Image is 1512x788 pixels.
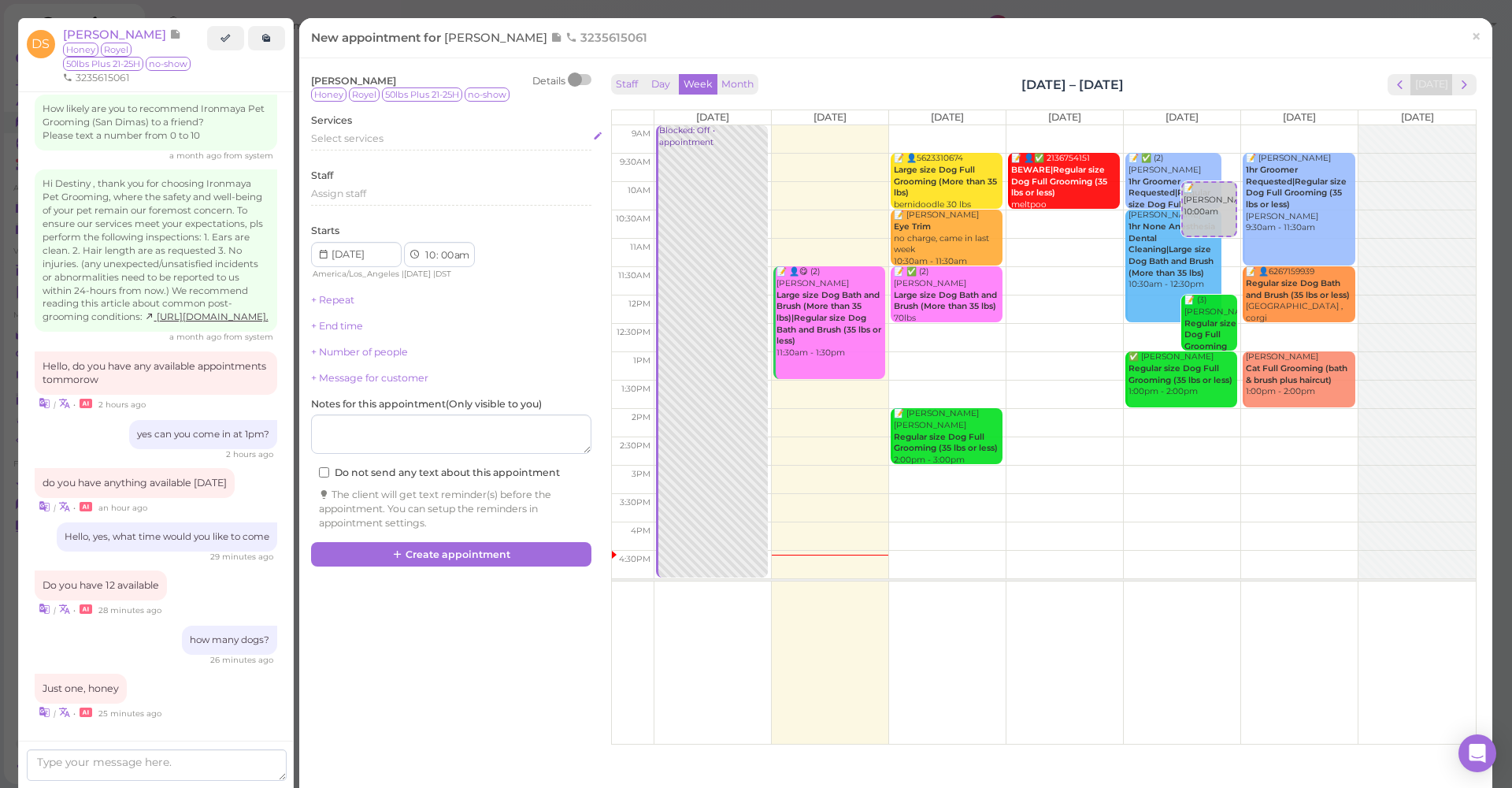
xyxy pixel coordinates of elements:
span: [DATE] [1048,111,1081,123]
div: • [35,498,277,515]
div: How likely are you to recommend Ironmaya Pet Grooming (San Dimas) to a friend? Please text a numb... [35,95,277,151]
span: 09/02/2025 03:12pm [98,503,147,513]
span: Note [169,27,181,42]
b: Eye Trim [894,221,931,232]
div: [PERSON_NAME] 1:00pm - 2:00pm [1245,351,1354,398]
button: Staff [611,74,643,95]
b: Regular size Dog Full Grooming (35 lbs or less) [1184,318,1236,375]
div: 📝 ✅ (2) [PERSON_NAME] kobe [PERSON_NAME] 9:30am - 10:30am [1128,153,1221,269]
span: 10:30am [616,214,650,224]
button: Month [717,74,758,95]
label: Staff [311,169,333,183]
div: Details [532,74,565,88]
b: Large size Dog Full Grooming (More than 35 lbs) [894,165,997,198]
span: Honey [311,87,346,102]
span: Royel [349,87,380,102]
div: The client will get text reminder(s) before the appointment. You can setup the reminders in appoi... [319,488,584,530]
div: ✅ [PERSON_NAME] 1:00pm - 2:00pm [1128,351,1237,398]
button: Create appointment [311,542,591,567]
input: Do not send any text about this appointment [319,467,329,478]
li: 3235615061 [59,71,134,85]
a: [URL][DOMAIN_NAME]. [145,311,269,322]
b: 1hr None Anesthesia Dental Cleaning|Large size Dog Bath and Brush (More than 35 lbs) [1128,221,1215,278]
label: Do not send any text about this appointment [319,466,560,480]
label: Services [311,113,352,128]
div: 📝 ✅ (2) [PERSON_NAME] 70lbs 11:30am - 12:30pm [893,266,1002,336]
span: 3:30pm [620,497,650,507]
span: 3pm [632,469,650,479]
i: | [54,503,56,513]
span: [DATE] [696,111,729,123]
div: 📝 [PERSON_NAME] [PERSON_NAME] 9:30am - 11:30am [1245,153,1354,234]
span: 9:30am [620,157,650,167]
b: Regular size Dog Full Grooming (35 lbs or less) [1128,363,1232,385]
div: Hello, yes, what time would you like to come [57,522,277,552]
div: Just one, honey [35,674,127,704]
span: Honey [63,43,98,57]
span: 50lbs Plus 21-25H [382,87,462,102]
span: × [1471,25,1481,47]
a: + Message for customer [311,372,428,384]
span: 1pm [633,355,650,366]
b: Large size Dog Bath and Brush (More than 35 lbs) [894,290,997,312]
i: | [54,400,56,410]
button: [DATE] [1410,74,1453,95]
span: America/Los_Angeles [313,269,399,279]
span: 09/02/2025 04:09pm [210,655,273,665]
span: 50lbs Plus 21-25H [63,57,143,71]
button: Week [679,74,717,95]
span: Select services [311,132,384,144]
b: Cat Full Grooming (bath & brush plus haircut) [1246,363,1347,385]
button: Day [642,74,680,95]
a: + Repeat [311,294,354,306]
button: next [1452,74,1477,95]
span: 10am [628,185,650,195]
label: Notes for this appointment ( Only visible to you ) [311,397,542,411]
span: [PERSON_NAME] [63,27,169,42]
span: no-show [146,57,191,71]
span: 1:30pm [621,384,650,394]
div: 📝 👤✅ 2136754151 meltpoo 9:30am - 10:30am [1010,153,1120,222]
span: [DATE] [1165,111,1199,123]
a: + Number of people [311,346,408,358]
i: | [54,708,56,719]
span: 11:30am [618,270,650,281]
div: 📝 👤😋 (2) [PERSON_NAME] 11:30am - 1:30pm [776,266,885,359]
a: [PERSON_NAME] [63,27,181,42]
span: 4pm [631,526,650,536]
span: 11am [630,242,650,252]
span: [DATE] [1401,111,1434,123]
div: Hello, do you have any available appointments tommorow [35,351,277,396]
div: 📝 👤6267159939 [GEOGRAPHIC_DATA] , corgi 11:30am - 12:30pm [1245,266,1354,336]
span: 09/02/2025 04:09pm [98,708,161,719]
span: 4:30pm [619,554,650,564]
div: 📝 [PERSON_NAME] 10:00am [1183,183,1236,217]
div: Hi Destiny , thank you for choosing Ironmaya Pet Grooming, where the safety and well-being of you... [35,169,277,332]
button: prev [1388,74,1412,95]
div: 📝 [PERSON_NAME] [PERSON_NAME] 2:00pm - 3:00pm [893,408,1002,466]
span: 09/02/2025 02:38pm [226,449,273,459]
span: Royel [101,43,132,57]
span: 07/30/2025 03:14pm [169,332,224,342]
span: 2:30pm [620,440,650,451]
div: Blocked: Off • appointment [658,125,768,148]
div: do you have anything available [DATE] [35,468,235,498]
b: Regular size Dog Bath and Brush (35 lbs or less) [1246,278,1350,300]
span: [DATE] [1283,111,1316,123]
span: DST [435,269,451,279]
div: Do you have 12 available [35,571,167,600]
div: yes can you come in at 1pm? [129,420,277,449]
span: Assign staff [311,188,366,199]
span: 12:30pm [617,327,650,337]
i: | [54,605,56,615]
a: + End time [311,320,363,332]
span: from system [224,332,273,342]
span: [PERSON_NAME] [444,30,550,45]
span: New appointment for [311,30,651,45]
span: [PERSON_NAME] [311,75,396,87]
span: 9am [632,128,650,139]
b: Large size Dog Bath and Brush (More than 35 lbs)|Regular size Dog Bath and Brush (35 lbs or less) [776,290,881,347]
span: 2pm [632,412,650,422]
span: no-show [465,87,510,102]
span: [DATE] [404,269,431,279]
